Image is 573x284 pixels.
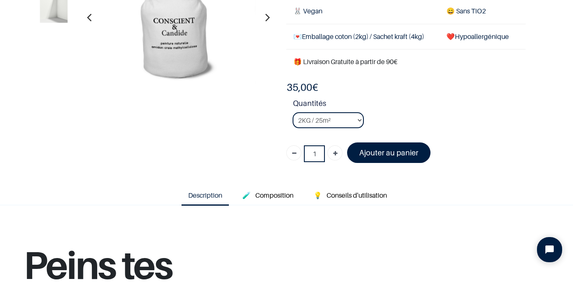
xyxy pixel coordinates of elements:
[293,32,301,41] span: 💌
[359,148,418,157] font: Ajouter au panier
[440,24,525,49] td: ❤️Hypoallergénique
[286,81,312,93] span: 35,00
[347,142,430,163] a: Ajouter au panier
[242,191,251,199] span: 🧪
[446,7,460,15] span: 😄 S
[255,191,293,199] span: Composition
[293,98,525,112] strong: Quantités
[530,230,569,269] iframe: Tidio Chat
[293,57,397,66] font: 🎁 Livraison Gratuite à partir de 90€
[293,7,322,15] span: 🐰 Vegan
[327,145,342,160] a: Ajouter
[286,145,301,160] a: Supprimer
[286,81,318,93] b: €
[188,191,222,199] span: Description
[314,191,322,199] span: 💡
[327,191,387,199] span: Conseils d'utilisation
[286,24,440,49] td: Emballage coton (2kg) / Sachet kraft (4kg)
